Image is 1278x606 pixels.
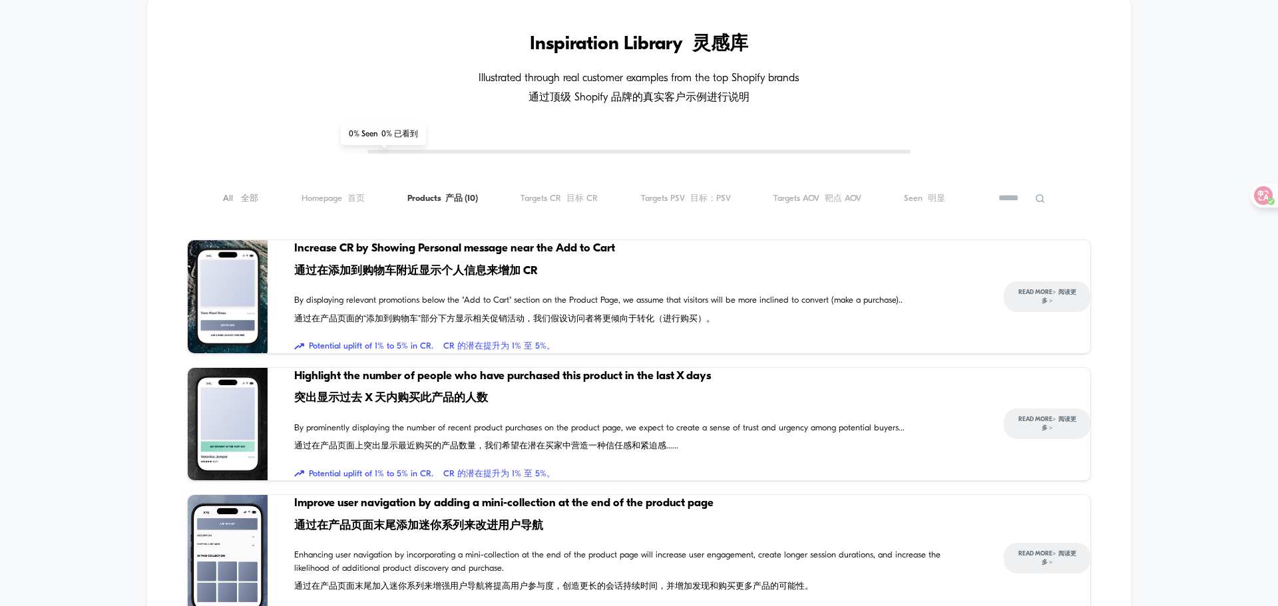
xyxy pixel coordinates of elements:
[1042,551,1076,565] font: 阅读更多 >
[294,368,977,412] span: Highlight the number of people who have purchased this product in the last X days
[294,582,813,591] font: 通过在产品页面末尾加入迷你系列来增强用户导航将提高用户参与度，创造更长的会话持续时间，并增加发现和购买更多产品的可能性。
[773,192,861,204] span: Targets AOV
[187,73,1091,110] h4: Illustrated through real customer examples from the top Shopify brands
[928,194,945,203] font: 明显
[241,194,258,203] font: 全部
[1042,416,1076,431] font: 阅读更多 >
[294,422,977,458] span: By prominently displaying the number of recent product purchases on the product page, we expect t...
[294,265,537,277] font: 通过在添加到购物车附近显示个人信息来增加 CR
[1042,289,1076,304] font: 阅读更多 >
[188,240,268,353] img: By displaying relevant promotions below the "Add to Cart" section on the Product Page, we assume ...
[443,342,555,351] font: CR 的潜在提升为 1% 至 5%。
[904,192,945,204] span: Seen
[381,130,418,138] font: 0% 已看到
[443,470,555,478] font: CR 的潜在提升为 1% 至 5%。
[294,495,977,539] span: Improve user navigation by adding a mini-collection at the end of the product page
[1004,281,1090,312] button: Read More> 阅读更多 >
[294,340,977,353] span: Potential uplift of 1% to 5% in CR.
[294,240,977,285] span: Increase CR by Showing Personal message near the Add to Cart
[294,468,977,481] span: Potential uplift of 1% to 5% in CR.
[529,92,749,103] font: 通过顶级 Shopify 品牌的真实客户示例进行说明
[641,192,731,204] span: Targets PSV
[566,194,598,203] font: 目标 CR
[294,442,678,450] font: 通过在产品页面上突出显示最近购买的产品数量，我们希望在潜在买家中营造一种信任感和紧迫感......
[294,520,543,531] font: 通过在产品页面末尾添加迷你系列来改进用户导航
[188,368,268,481] img: By prominently displaying the number of recent product purchases on the product page, we expect t...
[1004,408,1090,439] button: Read More> 阅读更多 >
[465,194,478,203] span: ( 10 )
[347,194,365,203] font: 首页
[294,549,977,599] span: Enhancing user navigation by incorporating a mini-collection at the end of the product page will ...
[445,194,463,203] font: 产品
[1004,543,1090,573] button: Read More> 阅读更多 >
[187,31,1091,56] h3: Inspiration Library
[294,392,488,404] font: 突出显示过去 X 天内购买此产品的人数
[223,192,258,204] span: All
[294,315,715,323] font: 通过在产品页面的“添加到购物车”部分下方显示相关促销活动，我们假设访问者将更倾向于转化（进行购买）。
[341,123,426,145] span: 0 % Seen
[407,192,478,204] span: Products
[690,194,731,203] font: 目标：PSV
[302,192,365,204] span: Homepage
[825,194,861,203] font: 靶点 AOV
[692,35,748,54] font: 灵感库
[521,192,598,204] span: Targets CR
[294,294,977,331] span: By displaying relevant promotions below the "Add to Cart" section on the Product Page, we assume ...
